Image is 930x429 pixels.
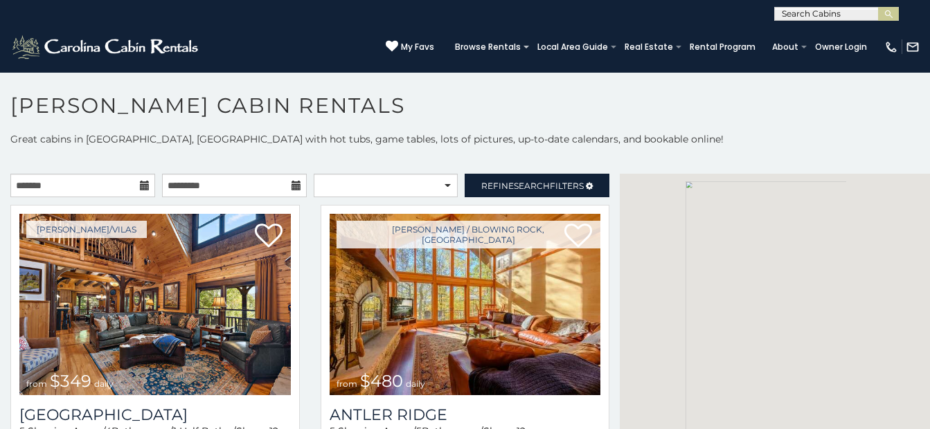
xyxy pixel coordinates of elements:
a: Add to favorites [255,222,283,251]
a: My Favs [386,40,434,54]
span: from [26,378,47,389]
a: Real Estate [618,37,680,57]
span: daily [406,378,425,389]
img: White-1-2.png [10,33,202,61]
a: RefineSearchFilters [465,174,609,197]
img: mail-regular-white.png [906,40,920,54]
span: Search [514,181,550,191]
a: from $349 daily [19,214,291,395]
a: About [765,37,805,57]
span: My Favs [401,41,434,53]
span: $480 [360,371,403,391]
img: phone-regular-white.png [884,40,898,54]
a: Local Area Guide [530,37,615,57]
a: Rental Program [683,37,762,57]
a: [PERSON_NAME] / Blowing Rock, [GEOGRAPHIC_DATA] [337,221,601,248]
span: $349 [50,371,91,391]
h3: Diamond Creek Lodge [19,405,291,424]
img: 1714398500_thumbnail.jpeg [19,214,291,395]
a: from $480 daily [330,214,601,395]
img: 1714397585_thumbnail.jpeg [330,214,601,395]
span: Refine Filters [481,181,584,191]
span: from [337,378,357,389]
a: Browse Rentals [448,37,528,57]
a: Antler Ridge [330,405,601,424]
a: [GEOGRAPHIC_DATA] [19,405,291,424]
span: daily [94,378,114,389]
a: [PERSON_NAME]/Vilas [26,221,147,238]
a: Owner Login [808,37,874,57]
